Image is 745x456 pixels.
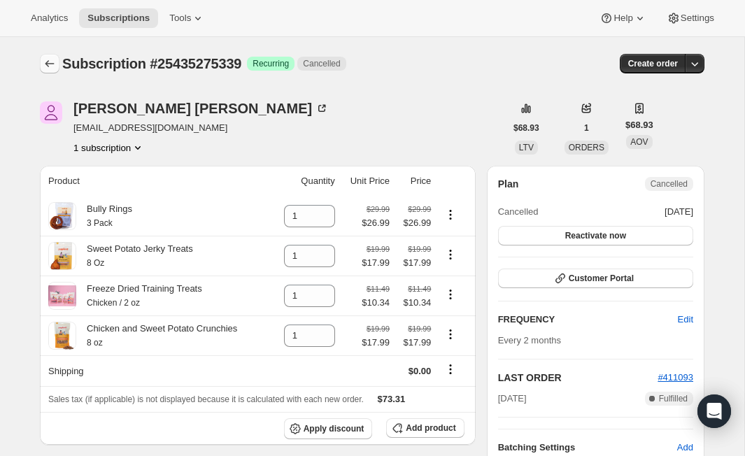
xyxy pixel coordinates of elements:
a: #411093 [658,372,693,383]
span: $26.99 [398,216,431,230]
button: Subscriptions [79,8,158,28]
div: Chicken and Sweet Potato Crunchies [76,322,237,350]
span: Settings [681,13,714,24]
small: 8 Oz [87,258,104,268]
span: Fulfilled [659,393,688,404]
button: Product actions [439,207,462,222]
span: Cancelled [498,205,539,219]
div: Freeze Dried Training Treats [76,282,202,310]
span: $17.99 [398,256,431,270]
span: Recurring [253,58,289,69]
img: product img [48,202,76,230]
span: Apply discount [304,423,364,434]
span: [EMAIL_ADDRESS][DOMAIN_NAME] [73,121,329,135]
span: $10.34 [362,296,390,310]
th: Shipping [40,355,271,386]
button: Reactivate now [498,226,693,245]
span: Edit [678,313,693,327]
span: 1 [584,122,589,134]
img: product img [48,322,76,350]
span: $73.31 [378,394,406,404]
span: Add product [406,422,455,434]
th: Quantity [271,166,339,197]
button: 1 [576,118,597,138]
span: Analytics [31,13,68,24]
span: Help [613,13,632,24]
h2: LAST ORDER [498,371,658,385]
button: Create order [620,54,686,73]
button: $68.93 [505,118,548,138]
small: $11.49 [367,285,390,293]
span: [DATE] [665,205,693,219]
small: $19.99 [367,325,390,333]
h2: Plan [498,177,519,191]
button: Apply discount [284,418,373,439]
div: Open Intercom Messenger [697,394,731,428]
span: Subscription #25435275339 [62,56,241,71]
span: Every 2 months [498,335,561,345]
span: $17.99 [398,336,431,350]
small: 3 Pack [87,218,113,228]
div: [PERSON_NAME] [PERSON_NAME] [73,101,329,115]
button: Settings [658,8,723,28]
span: Subscriptions [87,13,150,24]
span: AOV [630,137,648,147]
button: Product actions [439,327,462,342]
span: $0.00 [409,366,432,376]
h6: Batching Settings [498,441,677,455]
span: $17.99 [362,256,390,270]
span: $26.99 [362,216,390,230]
button: Product actions [73,141,145,155]
img: product img [48,242,76,270]
span: Add [677,441,693,455]
span: ORDERS [569,143,604,152]
button: Product actions [439,287,462,302]
small: Chicken / 2 oz [87,298,140,308]
th: Price [394,166,435,197]
span: $68.93 [625,118,653,132]
span: Cancelled [303,58,340,69]
small: 8 oz [87,338,103,348]
span: Tools [169,13,191,24]
button: Help [591,8,655,28]
th: Unit Price [339,166,394,197]
span: Create order [628,58,678,69]
button: Analytics [22,8,76,28]
span: $68.93 [513,122,539,134]
div: Sweet Potato Jerky Treats [76,242,193,270]
span: Reactivate now [565,230,626,241]
button: Subscriptions [40,54,59,73]
th: Product [40,166,271,197]
small: $29.99 [408,205,431,213]
small: $19.99 [367,245,390,253]
small: $19.99 [408,245,431,253]
button: Add product [386,418,464,438]
span: [DATE] [498,392,527,406]
button: Customer Portal [498,269,693,288]
span: Customer Portal [569,273,634,284]
div: Bully Rings [76,202,132,230]
span: $17.99 [362,336,390,350]
span: $10.34 [398,296,431,310]
button: Product actions [439,247,462,262]
span: Cancelled [651,178,688,190]
small: $11.49 [408,285,431,293]
button: Shipping actions [439,362,462,377]
span: Sales tax (if applicable) is not displayed because it is calculated with each new order. [48,394,364,404]
small: $19.99 [408,325,431,333]
span: Katherine Schwartz [40,101,62,124]
button: #411093 [658,371,693,385]
span: LTV [519,143,534,152]
button: Tools [161,8,213,28]
h2: FREQUENCY [498,313,678,327]
small: $29.99 [367,205,390,213]
button: Edit [669,308,702,331]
